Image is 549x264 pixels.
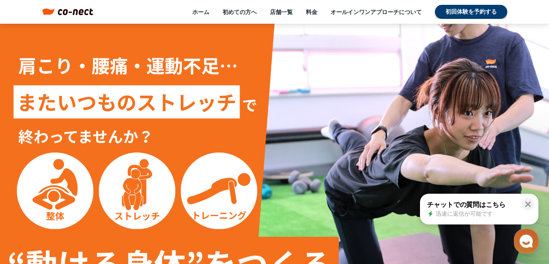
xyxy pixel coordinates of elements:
[435,5,507,19] a: 初回体験を予約する
[306,8,317,16] a: 料金
[270,8,293,16] a: 店舗一覧
[222,8,257,16] a: 初めての方へ
[192,8,209,16] a: ホーム
[330,8,422,16] a: オールインワンアプローチについて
